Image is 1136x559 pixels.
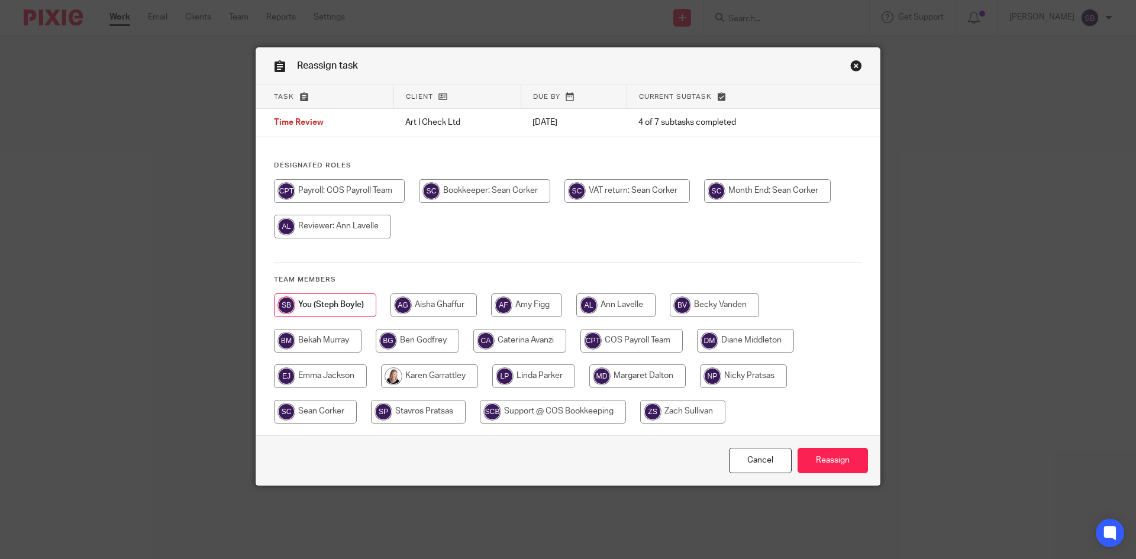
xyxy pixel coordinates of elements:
[798,448,868,473] input: Reassign
[274,93,294,100] span: Task
[274,275,862,285] h4: Team members
[729,448,792,473] a: Close this dialog window
[406,93,433,100] span: Client
[639,93,712,100] span: Current subtask
[297,61,358,70] span: Reassign task
[532,117,615,128] p: [DATE]
[850,60,862,76] a: Close this dialog window
[274,119,324,127] span: Time Review
[627,109,822,137] td: 4 of 7 subtasks completed
[533,93,560,100] span: Due by
[405,117,509,128] p: Art I Check Ltd
[274,161,862,170] h4: Designated Roles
